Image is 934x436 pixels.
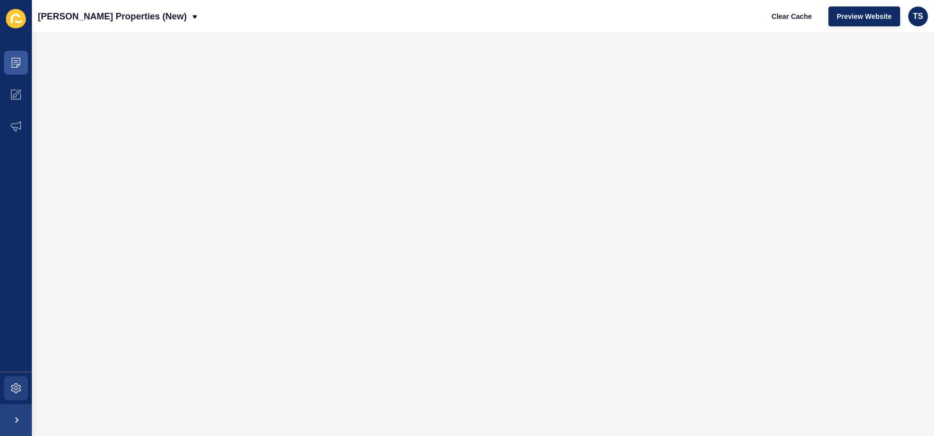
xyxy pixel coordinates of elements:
button: Preview Website [828,6,900,26]
span: Preview Website [837,11,892,21]
span: Clear Cache [772,11,812,21]
p: [PERSON_NAME] Properties (New) [38,4,187,29]
button: Clear Cache [763,6,820,26]
span: TS [913,11,923,21]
